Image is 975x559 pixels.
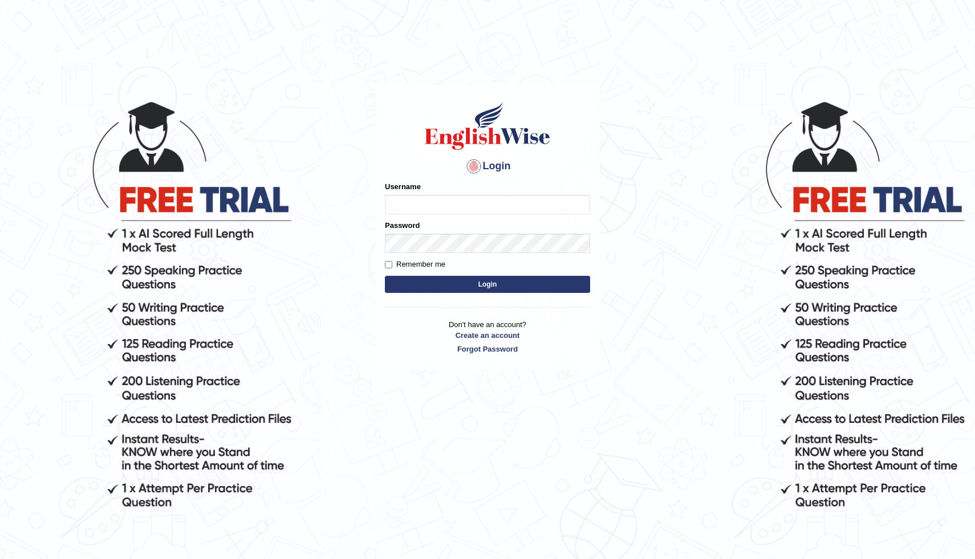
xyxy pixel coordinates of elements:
[385,319,590,354] p: Don't have an account?
[385,276,590,293] button: Login
[385,344,590,354] a: Forgot Password
[422,100,552,152] img: Logo of English Wise sign in for intelligent practice with AI
[385,261,392,268] input: Remember me
[385,157,590,176] h4: Login
[385,259,445,270] label: Remember me
[385,220,420,231] label: Password
[385,330,590,341] a: Create an account
[385,181,421,192] label: Username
